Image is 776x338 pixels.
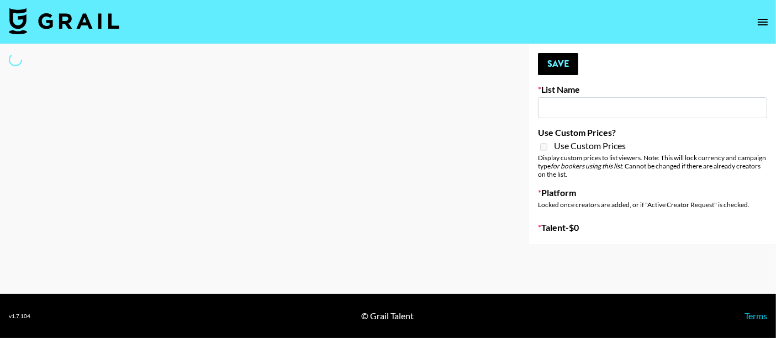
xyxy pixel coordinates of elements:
div: Locked once creators are added, or if "Active Creator Request" is checked. [538,200,767,209]
label: Talent - $ 0 [538,222,767,233]
label: Platform [538,187,767,198]
div: Display custom prices to list viewers. Note: This will lock currency and campaign type . Cannot b... [538,154,767,178]
button: open drawer [752,11,774,33]
img: Grail Talent [9,8,119,34]
a: Terms [745,310,767,321]
label: Use Custom Prices? [538,127,767,138]
em: for bookers using this list [551,162,622,170]
div: © Grail Talent [361,310,414,321]
span: Use Custom Prices [554,140,626,151]
label: List Name [538,84,767,95]
div: v 1.7.104 [9,313,30,320]
button: Save [538,53,578,75]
